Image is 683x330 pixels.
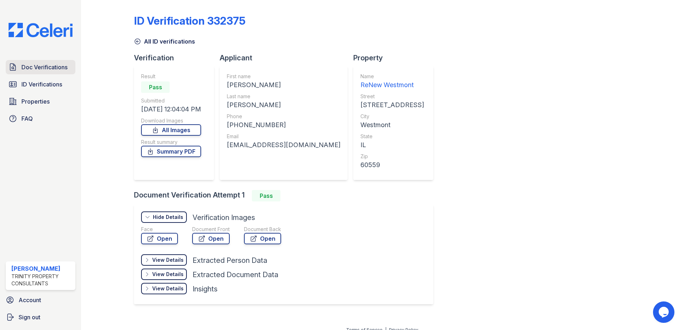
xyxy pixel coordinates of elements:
div: View Details [152,285,184,292]
div: Last name [227,93,340,100]
a: Properties [6,94,75,109]
div: [STREET_ADDRESS] [360,100,424,110]
iframe: chat widget [653,301,676,323]
a: Open [244,233,281,244]
div: Insights [193,284,218,294]
div: Westmont [360,120,424,130]
div: City [360,113,424,120]
a: Account [3,293,78,307]
div: State [360,133,424,140]
a: Doc Verifications [6,60,75,74]
div: [PERSON_NAME] [227,80,340,90]
span: Doc Verifications [21,63,68,71]
a: Open [141,233,178,244]
div: ReNew Westmont [360,80,424,90]
div: Result [141,73,201,80]
div: Document Back [244,226,281,233]
div: [EMAIL_ADDRESS][DOMAIN_NAME] [227,140,340,150]
span: Sign out [19,313,40,321]
a: All ID verifications [134,37,195,46]
div: Submitted [141,97,201,104]
div: [PHONE_NUMBER] [227,120,340,130]
a: All Images [141,124,201,136]
span: ID Verifications [21,80,62,89]
a: FAQ [6,111,75,126]
div: Document Verification Attempt 1 [134,190,439,201]
div: Email [227,133,340,140]
div: IL [360,140,424,150]
div: Phone [227,113,340,120]
div: Face [141,226,178,233]
div: Trinity Property Consultants [11,273,73,287]
a: Open [192,233,230,244]
span: FAQ [21,114,33,123]
div: [DATE] 12:04:04 PM [141,104,201,114]
div: Verification [134,53,220,63]
a: ID Verifications [6,77,75,91]
div: Applicant [220,53,353,63]
span: Properties [21,97,50,106]
div: Verification Images [193,212,255,222]
div: Street [360,93,424,100]
div: Pass [141,81,170,93]
a: Name ReNew Westmont [360,73,424,90]
div: Extracted Person Data [193,255,267,265]
a: Summary PDF [141,146,201,157]
div: 60559 [360,160,424,170]
div: Pass [252,190,280,201]
span: Account [19,296,41,304]
div: Property [353,53,439,63]
div: First name [227,73,340,80]
div: Zip [360,153,424,160]
div: ID Verification 332375 [134,14,245,27]
a: Sign out [3,310,78,324]
div: View Details [152,271,184,278]
div: [PERSON_NAME] [11,264,73,273]
div: View Details [152,256,184,264]
div: Download Images [141,117,201,124]
div: Name [360,73,424,80]
div: [PERSON_NAME] [227,100,340,110]
div: Result summary [141,139,201,146]
div: Extracted Document Data [193,270,278,280]
img: CE_Logo_Blue-a8612792a0a2168367f1c8372b55b34899dd931a85d93a1a3d3e32e68fde9ad4.png [3,23,78,37]
div: Document Front [192,226,230,233]
div: Hide Details [153,214,183,221]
